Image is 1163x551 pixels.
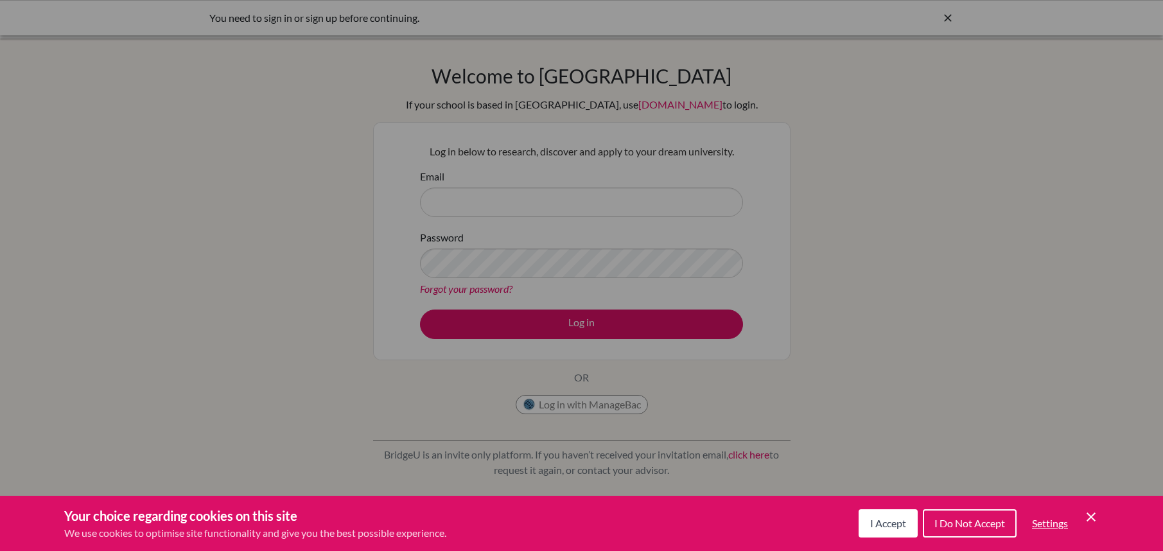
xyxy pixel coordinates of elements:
[923,509,1017,538] button: I Do Not Accept
[64,506,446,525] h3: Your choice regarding cookies on this site
[1022,511,1078,536] button: Settings
[870,517,906,529] span: I Accept
[859,509,918,538] button: I Accept
[1032,517,1068,529] span: Settings
[64,525,446,541] p: We use cookies to optimise site functionality and give you the best possible experience.
[1083,509,1099,525] button: Save and close
[934,517,1005,529] span: I Do Not Accept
